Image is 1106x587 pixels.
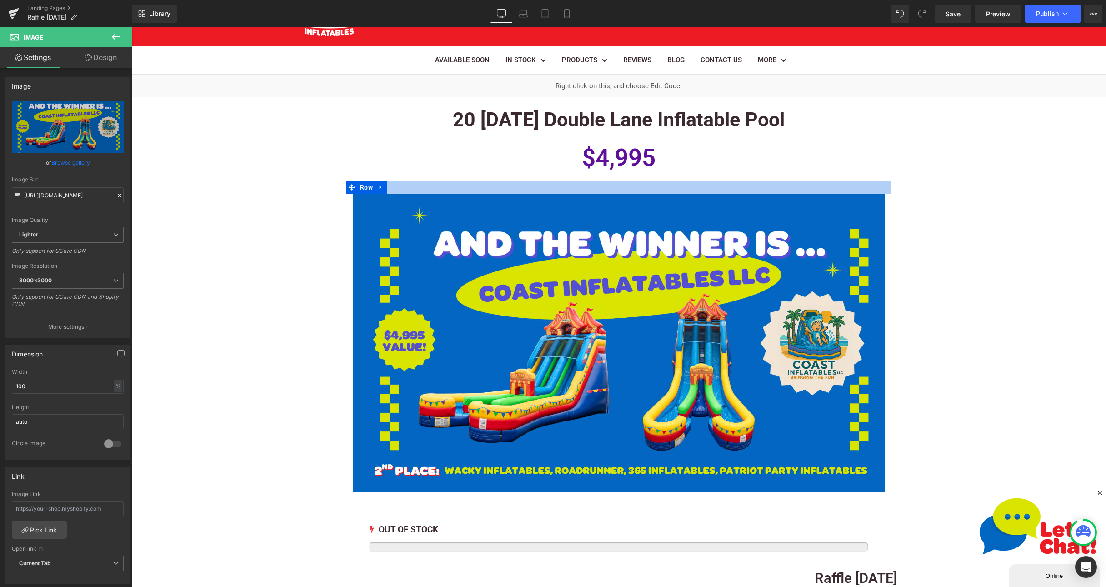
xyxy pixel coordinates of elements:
[19,231,38,238] b: Lighter
[626,26,655,39] a: MORE
[12,369,124,375] div: Width
[226,153,244,167] span: Row
[12,467,25,480] div: Link
[986,9,1011,19] span: Preview
[19,277,52,284] b: 3000x3000
[68,47,134,68] a: Design
[19,560,51,567] b: Current Tab
[556,5,578,23] a: Mobile
[27,14,67,21] span: Raffle [DATE]
[891,5,909,23] button: Undo
[1025,5,1081,23] button: Publish
[12,521,67,539] a: Pick Link
[12,440,95,449] div: Circle Image
[51,155,90,171] a: Browse gallery
[5,316,130,337] button: More settings
[838,462,975,560] iframe: chat widget
[1084,5,1102,23] button: More
[512,5,534,23] a: Laptop
[12,491,124,497] div: Image Link
[490,5,512,23] a: Desktop
[114,380,122,392] div: %
[430,26,476,39] a: PRODUCTS
[12,77,31,90] div: Image
[534,5,556,23] a: Tablet
[12,345,43,358] div: Dimension
[536,26,553,39] a: BLOG
[975,5,1021,23] a: Preview
[1075,556,1097,578] div: Open Intercom Messenger
[321,81,653,104] b: 20 [DATE] Double Lane Inflatable Pool
[12,293,124,314] div: Only support for UCare CDN and Shopify CDN
[946,9,961,19] span: Save
[12,501,124,516] input: https://your-shop.myshopify.com
[12,158,124,167] div: or
[12,247,124,261] div: Only support for UCare CDN
[12,414,124,429] input: auto
[244,153,255,167] a: Expand / Collapse
[27,5,132,12] a: Landing Pages
[132,5,177,23] a: New Library
[304,26,358,39] a: AVAILABLE SOON
[12,176,124,183] div: Image Src
[48,323,85,331] p: More settings
[12,404,124,411] div: Height
[12,546,124,552] div: Open link In
[683,542,766,559] a: Raffle [DATE]
[12,217,124,223] div: Image Quality
[913,5,931,23] button: Redo
[12,263,124,269] div: Image Resolution
[1036,10,1059,17] span: Publish
[492,26,520,39] a: REVIEWS
[24,34,43,41] span: Image
[7,10,84,17] div: Online
[12,379,124,394] input: auto
[374,26,415,39] a: IN STOCK
[238,494,736,511] div: OUT OF STOCK
[12,187,124,203] input: Link
[569,26,611,39] a: CONTACT US
[149,10,170,18] span: Library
